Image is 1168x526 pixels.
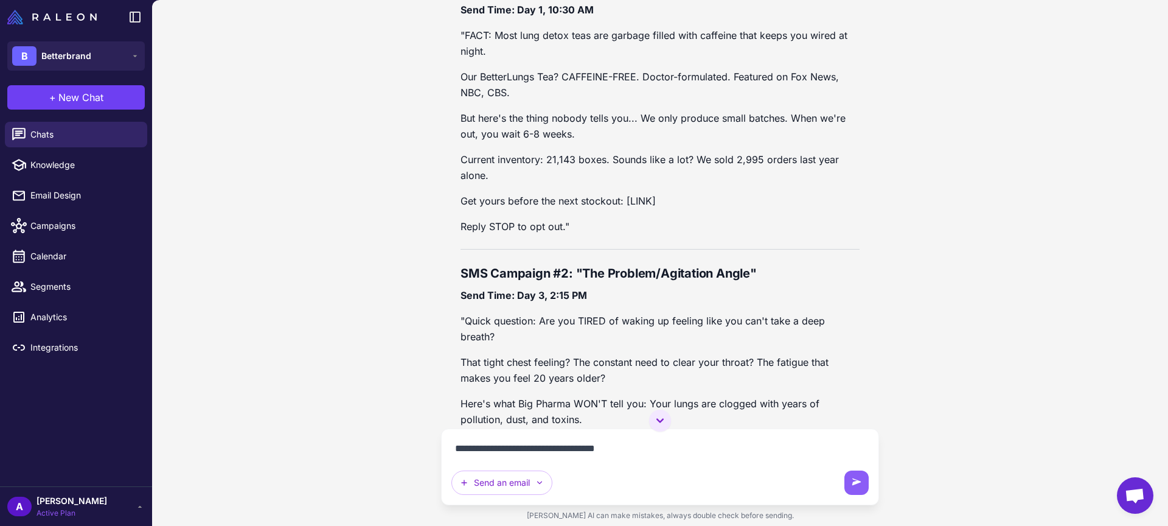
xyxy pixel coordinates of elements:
[7,85,145,110] button: +New Chat
[7,497,32,516] div: A
[41,49,91,63] span: Betterbrand
[49,90,56,105] span: +
[461,396,860,427] p: Here's what Big Pharma WON'T tell you: Your lungs are clogged with years of pollution, dust, and ...
[36,508,107,519] span: Active Plan
[1117,477,1153,514] div: Open chat
[5,274,147,300] a: Segments
[30,250,137,263] span: Calendar
[5,152,147,178] a: Knowledge
[36,494,107,508] span: [PERSON_NAME]
[5,183,147,208] a: Email Design
[30,189,137,202] span: Email Design
[7,10,102,24] a: Raleon Logo
[30,341,137,354] span: Integrations
[461,69,860,100] p: Our BetterLungs Tea? CAFFEINE-FREE. Doctor-formulated. Featured on Fox News, NBC, CBS.
[461,313,860,345] p: "Quick question: Are you TIRED of waking up feeling like you can't take a deep breath?
[461,193,860,209] p: Get yours before the next stockout: [LINK]
[5,304,147,330] a: Analytics
[5,122,147,147] a: Chats
[461,4,594,16] strong: Send Time: Day 1, 10:30 AM
[461,110,860,142] p: But here's the thing nobody tells you... We only produce small batches. When we're out, you wait ...
[451,471,552,495] button: Send an email
[461,266,757,281] strong: SMS Campaign #2: "The Problem/Agitation Angle"
[30,280,137,293] span: Segments
[461,152,860,183] p: Current inventory: 21,143 boxes. Sounds like a lot? We sold 2,995 orders last year alone.
[30,158,137,172] span: Knowledge
[30,310,137,324] span: Analytics
[5,213,147,239] a: Campaigns
[12,46,36,66] div: B
[441,505,879,526] div: [PERSON_NAME] AI can make mistakes, always double check before sending.
[461,354,860,386] p: That tight chest feeling? The constant need to clear your throat? The fatigue that makes you feel...
[461,289,587,301] strong: Send Time: Day 3, 2:15 PM
[7,10,97,24] img: Raleon Logo
[5,335,147,360] a: Integrations
[30,128,137,141] span: Chats
[5,244,147,269] a: Calendar
[461,219,860,234] p: Reply STOP to opt out."
[30,219,137,233] span: Campaigns
[461,27,860,59] p: "FACT: Most lung detox teas are garbage filled with caffeine that keeps you wired at night.
[58,90,103,105] span: New Chat
[7,41,145,71] button: BBetterbrand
